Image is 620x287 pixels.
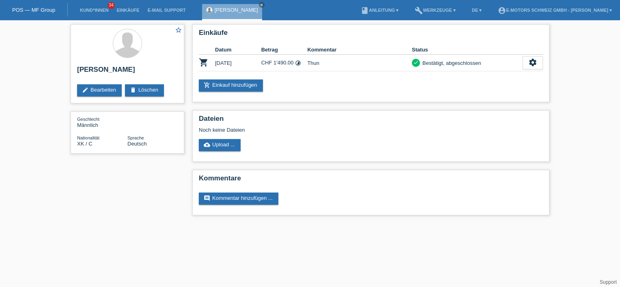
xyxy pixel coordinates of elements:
[175,26,182,34] i: star_border
[600,279,617,285] a: Support
[261,55,308,71] td: CHF 1'490.00
[127,141,147,147] span: Deutsch
[82,87,88,93] i: edit
[361,6,369,15] i: book
[199,115,543,127] h2: Dateien
[413,60,419,65] i: check
[175,26,182,35] a: star_border
[144,8,190,13] a: E-Mail Support
[112,8,143,13] a: Einkäufe
[307,45,412,55] th: Kommentar
[77,117,99,122] span: Geschlecht
[528,58,537,67] i: settings
[125,84,164,96] a: deleteLöschen
[199,29,543,41] h2: Einkäufe
[261,45,308,55] th: Betrag
[108,2,115,9] span: 34
[259,2,265,8] a: close
[468,8,486,13] a: DE ▾
[127,135,144,140] span: Sprache
[295,60,301,66] i: 12 Raten
[357,8,403,13] a: bookAnleitung ▾
[260,3,264,7] i: close
[494,8,616,13] a: account_circleE-Motors Schweiz GmbH - [PERSON_NAME] ▾
[77,135,99,140] span: Nationalität
[130,87,136,93] i: delete
[199,174,543,186] h2: Kommentare
[307,55,412,71] td: Thun
[411,8,460,13] a: buildWerkzeuge ▾
[415,6,423,15] i: build
[204,195,210,201] i: comment
[199,58,209,67] i: POSP00026001
[412,45,523,55] th: Status
[215,45,261,55] th: Datum
[76,8,112,13] a: Kund*innen
[77,84,122,96] a: editBearbeiten
[77,66,178,78] h2: [PERSON_NAME]
[199,79,263,92] a: add_shopping_cartEinkauf hinzufügen
[77,141,93,147] span: Kosovo / C / 10.07.2005
[204,141,210,148] i: cloud_upload
[199,139,241,151] a: cloud_uploadUpload ...
[498,6,506,15] i: account_circle
[215,55,261,71] td: [DATE]
[12,7,55,13] a: POS — MF Group
[199,193,278,205] a: commentKommentar hinzufügen ...
[199,127,447,133] div: Noch keine Dateien
[77,116,127,128] div: Männlich
[204,82,210,88] i: add_shopping_cart
[420,59,481,67] div: Bestätigt, abgeschlossen
[215,7,258,13] a: [PERSON_NAME]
